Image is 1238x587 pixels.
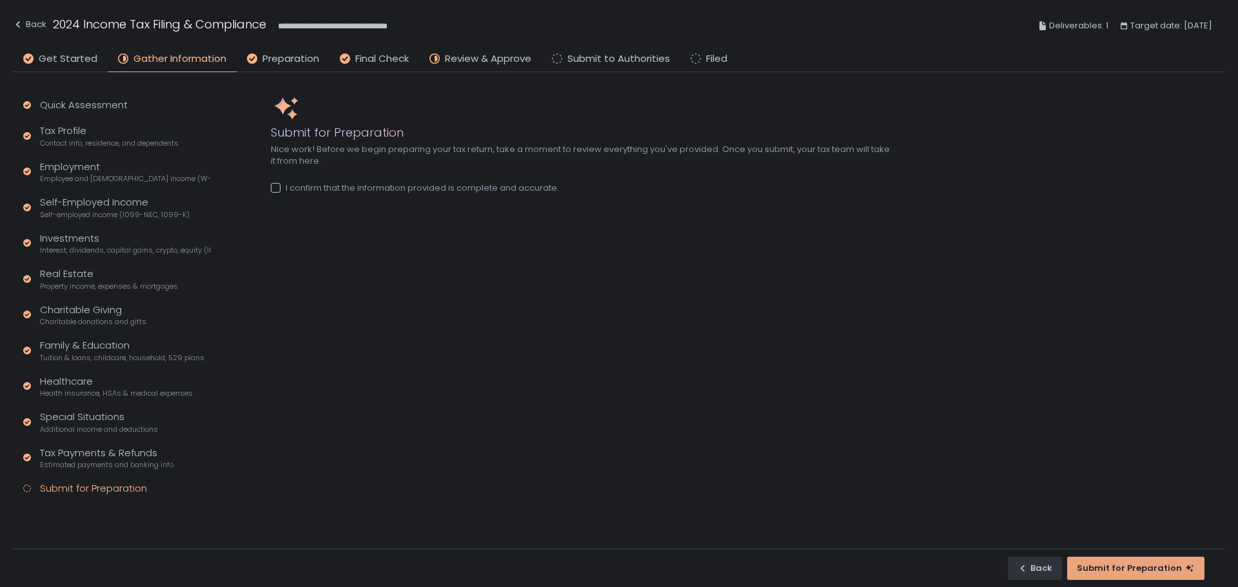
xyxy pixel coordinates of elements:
button: Back [13,15,46,37]
span: Tuition & loans, childcare, household, 529 plans [40,353,204,363]
span: Additional income and deductions [40,425,158,434]
span: Preparation [262,52,319,66]
div: Real Estate [40,267,178,291]
button: Submit for Preparation [1067,557,1204,580]
span: Employee and [DEMOGRAPHIC_DATA] income (W-2s) [40,174,211,184]
div: Quick Assessment [40,98,128,113]
h1: 2024 Income Tax Filing & Compliance [53,15,266,33]
span: Health insurance, HSAs & medical expenses [40,389,193,398]
span: Self-employed income (1099-NEC, 1099-K) [40,210,190,220]
span: Get Started [39,52,97,66]
span: Submit to Authorities [567,52,670,66]
div: Self-Employed Income [40,195,190,220]
div: Special Situations [40,410,158,434]
span: Gather Information [133,52,226,66]
div: Nice work! Before we begin preparing your tax return, take a moment to review everything you've p... [271,144,890,167]
span: Target date: [DATE] [1130,18,1212,34]
div: Tax Payments & Refunds [40,446,173,470]
div: Employment [40,160,211,184]
button: Back [1008,557,1062,580]
span: Filed [706,52,727,66]
div: Charitable Giving [40,303,146,327]
div: Healthcare [40,374,193,399]
div: Submit for Preparation [1077,563,1195,574]
div: Back [1017,563,1052,574]
div: Investments [40,231,211,256]
span: Final Check [355,52,409,66]
span: Estimated payments and banking info [40,460,173,470]
span: Review & Approve [445,52,531,66]
h1: Submit for Preparation [271,124,890,141]
div: Submit for Preparation [40,481,147,496]
div: Tax Profile [40,124,179,148]
span: Deliverables: 1 [1049,18,1108,34]
span: Charitable donations and gifts [40,317,146,327]
span: Interest, dividends, capital gains, crypto, equity (1099s, K-1s) [40,245,211,255]
div: Back [13,17,46,32]
div: Family & Education [40,338,204,363]
span: Contact info, residence, and dependents [40,139,179,148]
span: Property income, expenses & mortgages [40,282,178,291]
